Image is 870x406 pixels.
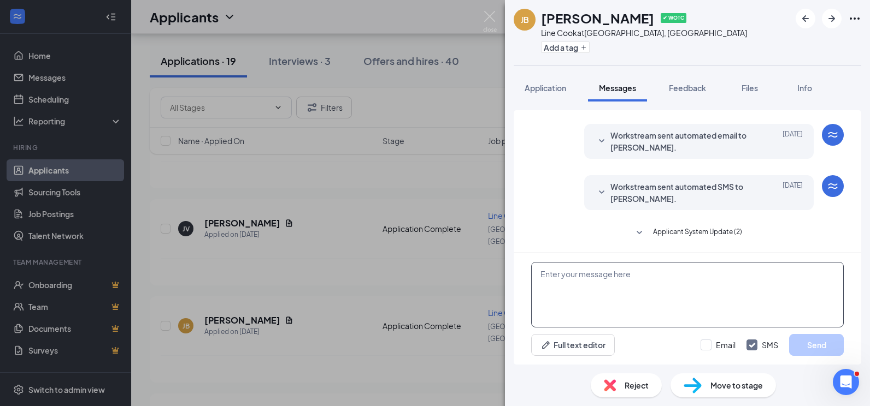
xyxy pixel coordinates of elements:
svg: Pen [540,339,551,350]
svg: WorkstreamLogo [826,128,839,141]
svg: ArrowRight [825,12,838,25]
span: Application [525,83,566,93]
svg: Ellipses [848,12,861,25]
svg: SmallChevronDown [633,226,646,240]
span: Feedback [669,83,706,93]
button: SmallChevronDownApplicant System Update (2) [633,226,742,240]
svg: WorkstreamLogo [826,180,839,193]
svg: SmallChevronDown [595,135,608,148]
span: Files [742,83,758,93]
button: Full text editorPen [531,334,615,356]
span: Applicant System Update (2) [653,226,742,240]
div: JB [521,14,529,25]
span: ✔ WOTC [661,13,686,23]
span: Info [797,83,812,93]
button: Send [789,334,844,356]
span: Workstream sent automated SMS to [PERSON_NAME]. [610,181,754,205]
svg: ArrowLeftNew [799,12,812,25]
svg: Plus [580,44,587,51]
button: ArrowRight [822,9,842,28]
h1: [PERSON_NAME] [541,9,654,27]
button: ArrowLeftNew [796,9,815,28]
span: Reject [625,379,649,391]
button: PlusAdd a tag [541,41,590,53]
span: Move to stage [710,379,763,391]
span: [DATE] [783,129,803,153]
span: Workstream sent automated email to [PERSON_NAME]. [610,129,754,153]
span: [DATE] [783,181,803,205]
iframe: Intercom live chat [833,369,859,395]
span: Messages [599,83,636,93]
div: Line Cook at [GEOGRAPHIC_DATA], [GEOGRAPHIC_DATA] [541,27,747,38]
svg: SmallChevronDown [595,186,608,199]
